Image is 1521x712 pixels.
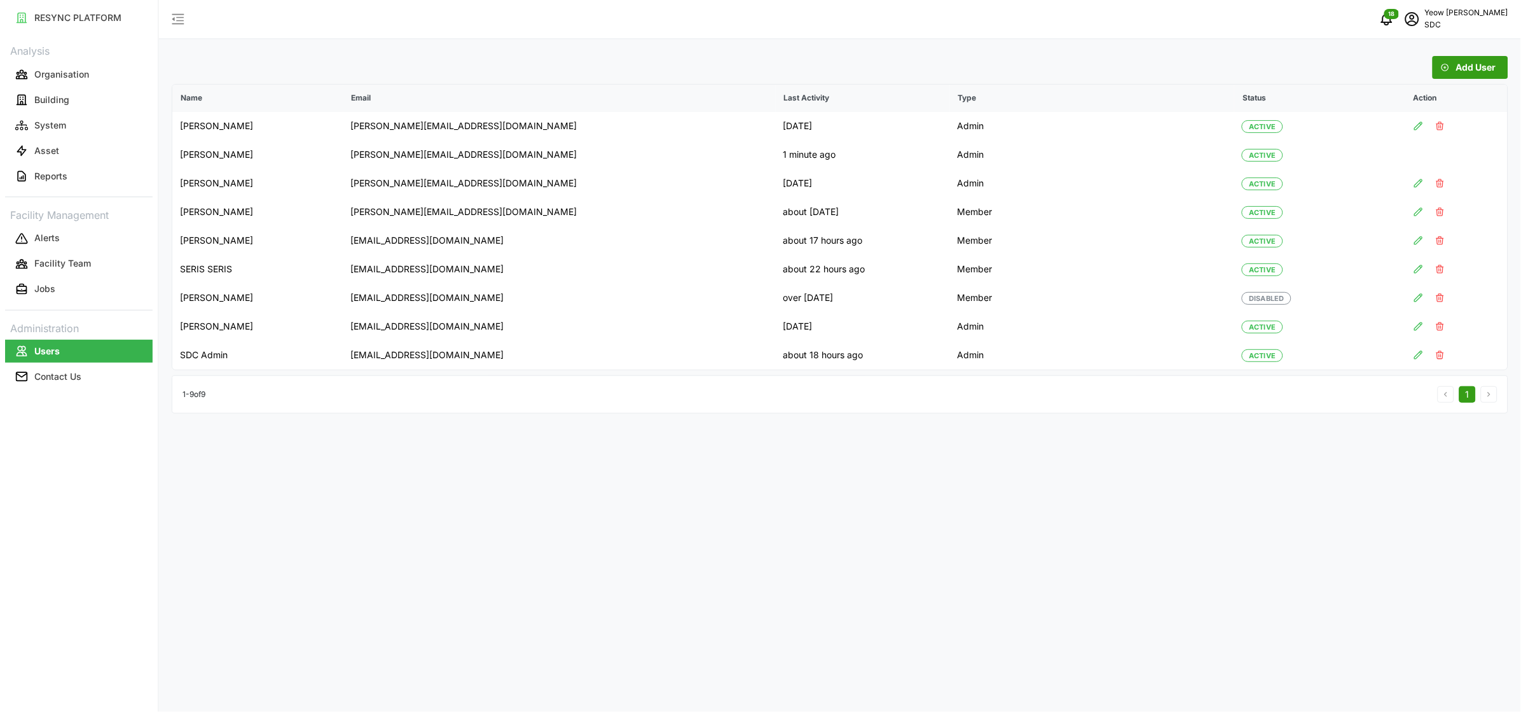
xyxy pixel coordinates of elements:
[1249,264,1276,276] span: Active
[5,88,153,111] button: Building
[958,148,1227,161] p: Admin
[351,291,768,304] p: [EMAIL_ADDRESS][DOMAIN_NAME]
[1406,85,1507,111] p: Action
[5,364,153,389] a: Contact Us
[1249,207,1276,218] span: Active
[5,139,153,162] button: Asset
[34,94,69,106] p: Building
[958,177,1227,190] p: Admin
[34,11,121,24] p: RESYNC PLATFORM
[5,41,153,59] p: Analysis
[5,340,153,363] button: Users
[34,68,89,81] p: Organisation
[173,85,343,111] p: Name
[5,87,153,113] a: Building
[182,389,205,401] p: 1 - 9 of 9
[5,277,153,302] a: Jobs
[783,206,942,218] p: about [DATE]
[958,206,1227,218] p: Member
[1249,350,1276,361] span: Active
[1425,7,1508,19] p: Yeow [PERSON_NAME]
[34,345,60,358] p: Users
[180,320,336,333] p: [PERSON_NAME]
[1249,121,1276,132] span: Active
[1400,6,1425,32] button: schedule
[5,113,153,138] a: System
[1433,56,1508,79] button: Add User
[351,206,768,218] p: [PERSON_NAME][EMAIL_ADDRESS][DOMAIN_NAME]
[180,177,336,190] p: [PERSON_NAME]
[5,227,153,250] button: Alerts
[34,170,67,183] p: Reports
[180,120,336,132] p: [PERSON_NAME]
[5,339,153,364] a: Users
[5,5,153,31] a: RESYNC PLATFORM
[1389,10,1396,18] span: 18
[783,234,942,247] p: about 17 hours ago
[351,320,768,333] p: [EMAIL_ADDRESS][DOMAIN_NAME]
[351,120,768,132] p: [PERSON_NAME][EMAIL_ADDRESS][DOMAIN_NAME]
[1249,178,1276,190] span: Active
[5,226,153,251] a: Alerts
[5,365,153,388] button: Contact Us
[34,257,91,270] p: Facility Team
[958,291,1227,304] p: Member
[1235,85,1405,111] p: Status
[1249,321,1276,333] span: Active
[351,177,768,190] p: [PERSON_NAME][EMAIL_ADDRESS][DOMAIN_NAME]
[180,291,336,304] p: [PERSON_NAME]
[1249,235,1276,247] span: Active
[776,85,949,111] p: Last Activity
[5,205,153,223] p: Facility Management
[180,234,336,247] p: [PERSON_NAME]
[783,349,942,361] p: about 18 hours ago
[180,148,336,161] p: [PERSON_NAME]
[783,148,942,161] p: 1 minute ago
[34,232,60,244] p: Alerts
[351,263,768,276] p: [EMAIL_ADDRESS][DOMAIN_NAME]
[351,349,768,361] p: [EMAIL_ADDRESS][DOMAIN_NAME]
[5,138,153,164] a: Asset
[351,234,768,247] p: [EMAIL_ADDRESS][DOMAIN_NAME]
[1249,293,1284,304] span: Disabled
[1459,386,1476,403] button: 1
[958,234,1227,247] p: Member
[34,119,66,132] p: System
[783,291,942,304] p: over [DATE]
[5,318,153,337] p: Administration
[958,120,1227,132] p: Admin
[958,349,1227,361] p: Admin
[783,320,942,333] p: [DATE]
[1374,6,1400,32] button: notifications
[5,164,153,189] a: Reports
[180,206,336,218] p: [PERSON_NAME]
[5,251,153,277] a: Facility Team
[34,144,59,157] p: Asset
[783,263,942,276] p: about 22 hours ago
[5,278,153,301] button: Jobs
[5,114,153,137] button: System
[5,62,153,87] a: Organisation
[34,370,81,383] p: Contact Us
[351,148,768,161] p: [PERSON_NAME][EMAIL_ADDRESS][DOMAIN_NAME]
[1249,150,1276,161] span: Active
[344,85,775,111] p: Email
[5,253,153,276] button: Facility Team
[958,320,1227,333] p: Admin
[5,6,153,29] button: RESYNC PLATFORM
[180,263,336,276] p: SERIS SERIS
[783,120,942,132] p: [DATE]
[34,283,55,295] p: Jobs
[783,177,942,190] p: [DATE]
[951,85,1234,111] p: Type
[180,349,336,361] p: SDC Admin
[5,63,153,86] button: Organisation
[1425,19,1508,31] p: SDC
[1456,57,1496,78] span: Add User
[5,165,153,188] button: Reports
[958,263,1227,276] p: Member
